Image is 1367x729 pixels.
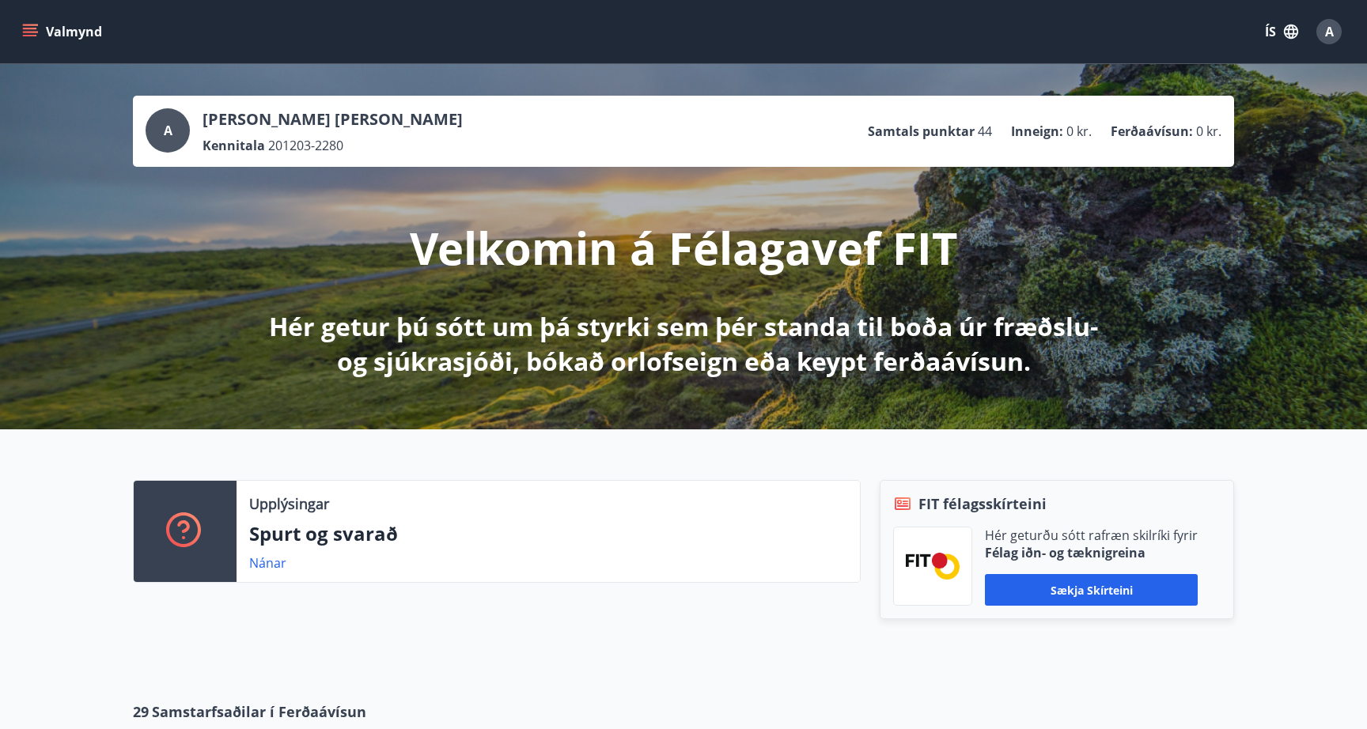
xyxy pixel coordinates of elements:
[1011,123,1063,140] p: Inneign :
[164,122,172,139] span: A
[906,553,960,579] img: FPQVkF9lTnNbbaRSFyT17YYeljoOGk5m51IhT0bO.png
[152,701,366,722] span: Samstarfsaðilar í Ferðaávísun
[1310,13,1348,51] button: A
[1256,17,1307,46] button: ÍS
[868,123,975,140] p: Samtals punktar
[1066,123,1092,140] span: 0 kr.
[203,137,265,154] p: Kennitala
[985,544,1198,561] p: Félag iðn- og tæknigreina
[985,527,1198,544] p: Hér geturðu sótt rafræn skilríki fyrir
[266,309,1101,379] p: Hér getur þú sótt um þá styrki sem þér standa til boða úr fræðslu- og sjúkrasjóði, bókað orlofsei...
[249,520,847,547] p: Spurt og svarað
[249,493,329,514] p: Upplýsingar
[203,108,463,130] p: [PERSON_NAME] [PERSON_NAME]
[978,123,992,140] span: 44
[268,137,343,154] span: 201203-2280
[1111,123,1193,140] p: Ferðaávísun :
[133,701,149,722] span: 29
[985,574,1198,606] button: Sækja skírteini
[410,217,957,278] p: Velkomin á Félagavef FIT
[19,17,108,46] button: menu
[1325,23,1334,40] span: A
[918,493,1047,514] span: FIT félagsskírteini
[1196,123,1221,140] span: 0 kr.
[249,554,286,572] a: Nánar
